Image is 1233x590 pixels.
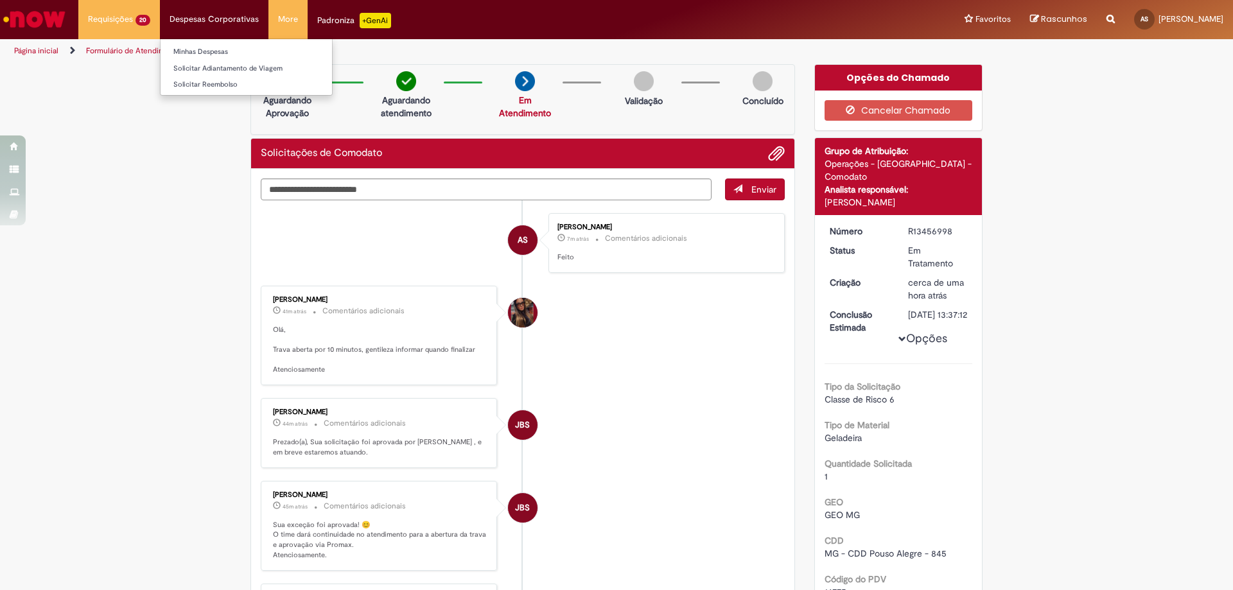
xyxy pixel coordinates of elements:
ul: Trilhas de página [10,39,812,63]
p: Aguardando Aprovação [256,94,319,119]
span: 41m atrás [283,308,306,315]
span: JBS [515,410,530,440]
a: Solicitar Reembolso [161,78,332,92]
div: Em Tratamento [908,244,968,270]
span: Rascunhos [1041,13,1087,25]
p: Olá, Trava aberta por 10 minutos, gentileza informar quando finalizar Atenciosamente [273,325,487,376]
div: Jacqueline Batista Shiota [508,493,538,523]
span: MG - CDD Pouso Alegre - 845 [825,548,947,559]
span: 44m atrás [283,420,308,428]
textarea: Digite sua mensagem aqui... [261,178,712,200]
ul: Despesas Corporativas [160,39,333,96]
time: 28/08/2025 12:14:54 [567,235,589,243]
h2: Solicitações de Comodato Histórico de tíquete [261,148,382,159]
small: Comentários adicionais [322,306,405,317]
time: 28/08/2025 11:40:17 [283,308,306,315]
p: Validação [625,94,663,107]
img: ServiceNow [1,6,67,32]
span: cerca de uma hora atrás [908,277,964,301]
span: 7m atrás [567,235,589,243]
p: Feito [557,252,771,263]
div: [PERSON_NAME] [273,408,487,416]
a: Formulário de Atendimento [86,46,181,56]
div: Operações - [GEOGRAPHIC_DATA] - Comodato [825,157,973,183]
span: Geladeira [825,432,862,444]
dt: Conclusão Estimada [820,308,899,334]
span: 1 [825,471,828,482]
span: Requisições [88,13,133,26]
dt: Status [820,244,899,257]
span: [PERSON_NAME] [1159,13,1223,24]
b: Tipo da Solicitação [825,381,900,392]
span: 45m atrás [283,503,308,510]
b: Tipo de Material [825,419,889,431]
span: Favoritos [975,13,1011,26]
dt: Criação [820,276,899,289]
button: Cancelar Chamado [825,100,973,121]
div: Ana Carolina de Paula Souza [508,225,538,255]
span: AS [1141,15,1148,23]
div: [PERSON_NAME] [273,491,487,499]
img: arrow-next.png [515,71,535,91]
button: Enviar [725,178,785,200]
b: Código do PDV [825,573,886,585]
div: Desiree da Silva Germano [508,298,538,327]
small: Comentários adicionais [324,501,406,512]
span: AS [518,225,528,256]
div: [PERSON_NAME] [825,196,973,209]
span: More [278,13,298,26]
p: Prezado(a), Sua solicitação foi aprovada por [PERSON_NAME] , e em breve estaremos atuando. [273,437,487,457]
span: GEO MG [825,509,860,521]
small: Comentários adicionais [324,418,406,429]
span: JBS [515,492,530,523]
a: Em Atendimento [499,94,551,119]
img: img-circle-grey.png [753,71,773,91]
div: [PERSON_NAME] [557,223,771,231]
p: Aguardando atendimento [375,94,437,119]
div: [PERSON_NAME] [273,296,487,304]
a: Página inicial [14,46,58,56]
div: R13456998 [908,225,968,238]
a: Rascunhos [1030,13,1087,26]
small: Comentários adicionais [605,233,687,244]
span: Despesas Corporativas [170,13,259,26]
div: Opções do Chamado [815,65,983,91]
time: 28/08/2025 11:37:12 [283,420,308,428]
span: Enviar [751,184,776,195]
dt: Número [820,225,899,238]
div: 28/08/2025 11:08:41 [908,276,968,302]
b: GEO [825,496,843,508]
p: +GenAi [360,13,391,28]
div: Analista responsável: [825,183,973,196]
time: 28/08/2025 11:08:41 [908,277,964,301]
b: CDD [825,535,844,546]
div: Grupo de Atribuição: [825,144,973,157]
span: Classe de Risco 6 [825,394,895,405]
div: Jacqueline Batista Shiota [508,410,538,440]
a: Solicitar Adiantamento de Viagem [161,62,332,76]
p: Sua exceção foi aprovada! 😊 O time dará continuidade no atendimento para a abertura da trava e ap... [273,520,487,560]
button: Adicionar anexos [768,145,785,162]
div: [DATE] 13:37:12 [908,308,968,321]
p: Concluído [742,94,783,107]
span: 20 [136,15,150,26]
img: check-circle-green.png [396,71,416,91]
b: Quantidade Solicitada [825,458,912,469]
img: img-circle-grey.png [634,71,654,91]
time: 28/08/2025 11:37:07 [283,503,308,510]
a: Minhas Despesas [161,45,332,59]
div: Padroniza [317,13,391,28]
